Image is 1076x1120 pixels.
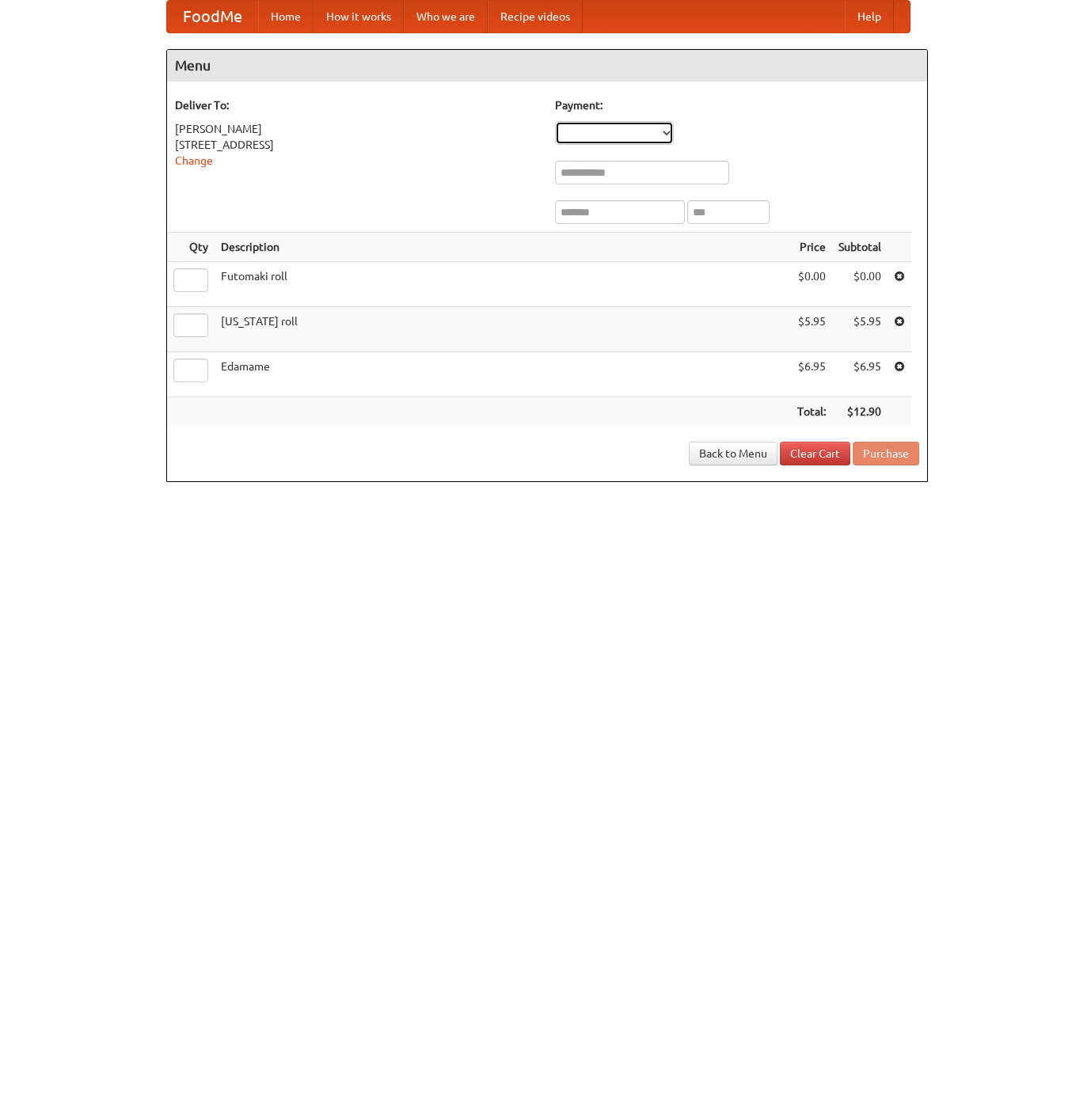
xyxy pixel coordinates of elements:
td: Edamame [215,352,791,397]
a: Recipe videos [488,1,583,32]
th: $12.90 [832,397,888,427]
td: $0.00 [832,262,888,307]
a: Who we are [404,1,488,32]
a: FoodMe [167,1,258,32]
td: $6.95 [791,352,832,397]
a: How it works [314,1,404,32]
td: $0.00 [791,262,832,307]
th: Total: [791,397,832,427]
td: Futomaki roll [215,262,791,307]
div: [PERSON_NAME] [175,121,539,137]
button: Purchase [853,442,919,465]
td: [US_STATE] roll [215,307,791,352]
td: $6.95 [832,352,888,397]
a: Back to Menu [689,442,778,465]
h5: Payment: [555,97,919,113]
td: $5.95 [791,307,832,352]
th: Qty [167,233,215,262]
h4: Menu [167,50,927,82]
th: Description [215,233,791,262]
th: Price [791,233,832,262]
a: Home [258,1,314,32]
td: $5.95 [832,307,888,352]
h5: Deliver To: [175,97,539,113]
a: Clear Cart [780,442,850,465]
div: [STREET_ADDRESS] [175,137,539,153]
th: Subtotal [832,233,888,262]
a: Help [845,1,894,32]
a: Change [175,154,213,167]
